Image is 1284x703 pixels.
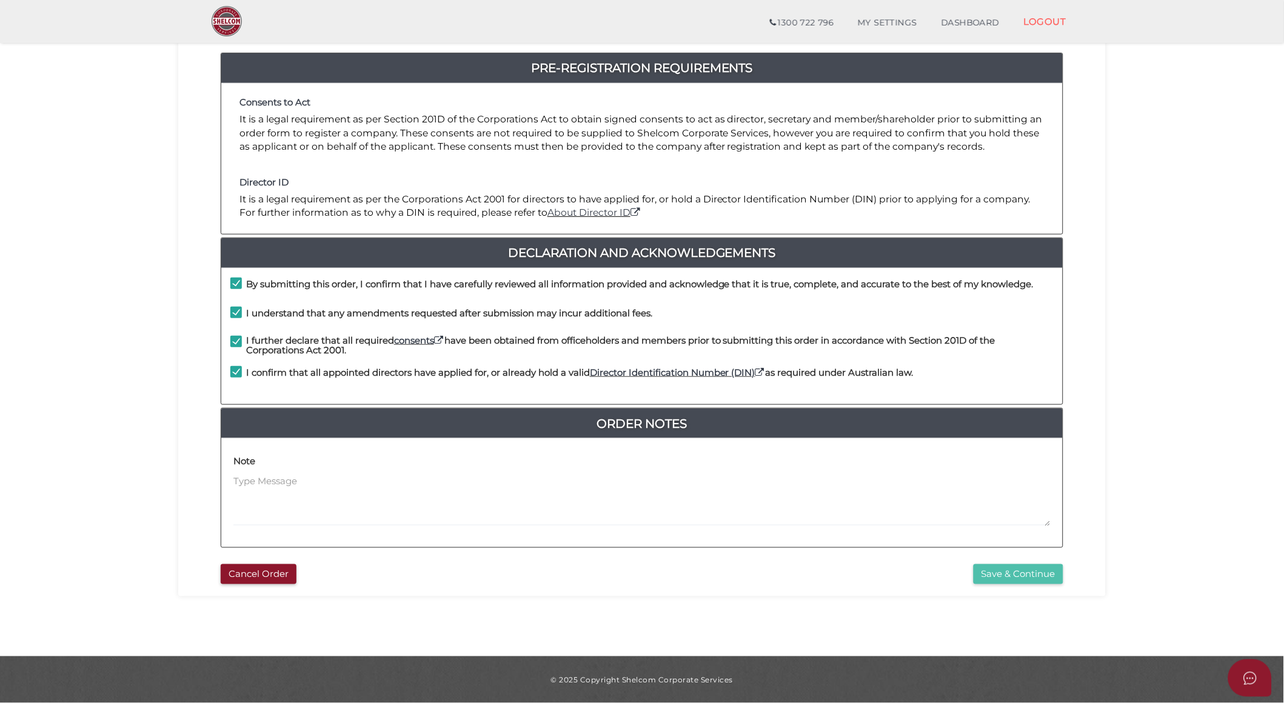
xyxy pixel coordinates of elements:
a: Director Identification Number (DIN) [590,367,766,378]
h4: Director ID [239,178,1045,188]
h4: By submitting this order, I confirm that I have carefully reviewed all information provided and a... [246,279,1034,290]
a: DASHBOARD [929,11,1012,35]
a: MY SETTINGS [846,11,929,35]
h4: I further declare that all required have been obtained from officeholders and members prior to su... [246,336,1054,356]
p: It is a legal requirement as per the Corporations Act 2001 for directors to have applied for, or ... [239,193,1045,220]
a: Pre-Registration Requirements [221,58,1063,78]
h4: I confirm that all appointed directors have applied for, or already hold a valid as required unde... [246,368,914,378]
h4: I understand that any amendments requested after submission may incur additional fees. [246,308,652,319]
button: Cancel Order [221,564,296,584]
button: Open asap [1228,659,1272,697]
a: Order Notes [221,414,1063,433]
a: About Director ID [547,207,641,218]
h4: Note [233,456,255,467]
a: LOGOUT [1011,9,1078,34]
h4: Consents to Act [239,98,1045,108]
a: consents [394,335,444,346]
a: Declaration And Acknowledgements [221,243,1063,262]
button: Save & Continue [974,564,1063,584]
a: 1300 722 796 [758,11,846,35]
div: © 2025 Copyright Shelcom Corporate Services [187,675,1097,685]
p: It is a legal requirement as per Section 201D of the Corporations Act to obtain signed consents t... [239,113,1045,153]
